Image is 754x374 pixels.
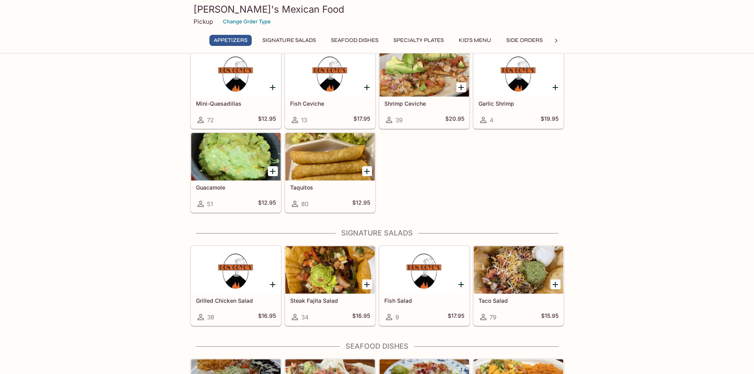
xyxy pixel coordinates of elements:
[191,133,281,213] a: Guacamole51$12.95
[191,133,281,180] div: Guacamole
[268,82,278,92] button: Add Mini-Quesadillas
[456,279,466,289] button: Add Fish Salad
[456,82,466,92] button: Add Shrimp Ceviche
[362,82,372,92] button: Add Fish Ceviche
[541,312,558,322] h5: $15.95
[219,15,274,28] button: Change Order Type
[207,313,214,321] span: 38
[285,133,375,213] a: Taquitos80$12.95
[258,35,320,46] button: Signature Salads
[379,49,469,129] a: Shrimp Ceviche39$20.95
[379,246,469,326] a: Fish Salad9$17.95
[353,115,370,125] h5: $17.95
[395,116,403,124] span: 39
[352,312,370,322] h5: $16.95
[301,116,307,124] span: 13
[209,35,252,46] button: Appetizers
[285,246,375,294] div: Steak Fajita Salad
[301,200,308,208] span: 80
[290,100,370,107] h5: Fish Ceviche
[384,100,464,107] h5: Shrimp Ceviche
[258,312,276,322] h5: $16.95
[384,297,464,304] h5: Fish Salad
[541,115,558,125] h5: $19.95
[190,342,564,351] h4: Seafood Dishes
[474,246,563,294] div: Taco Salad
[490,116,494,124] span: 4
[191,246,281,294] div: Grilled Chicken Salad
[473,246,564,326] a: Taco Salad79$15.95
[196,100,276,107] h5: Mini-Quesadillas
[191,49,281,129] a: Mini-Quesadillas72$12.95
[194,18,213,25] p: Pickup
[389,35,448,46] button: Specialty Plates
[551,82,560,92] button: Add Garlic Shrimp
[362,166,372,176] button: Add Taquitos
[268,279,278,289] button: Add Grilled Chicken Salad
[352,199,370,209] h5: $12.95
[258,199,276,209] h5: $12.95
[196,297,276,304] h5: Grilled Chicken Salad
[380,49,469,97] div: Shrimp Ceviche
[490,313,496,321] span: 79
[327,35,383,46] button: Seafood Dishes
[502,35,547,46] button: Side Orders
[285,133,375,180] div: Taquitos
[191,49,281,97] div: Mini-Quesadillas
[474,49,563,97] div: Garlic Shrimp
[301,313,309,321] span: 34
[290,184,370,191] h5: Taquitos
[445,115,464,125] h5: $20.95
[196,184,276,191] h5: Guacamole
[290,297,370,304] h5: Steak Fajita Salad
[551,279,560,289] button: Add Taco Salad
[194,3,561,15] h3: [PERSON_NAME]'s Mexican Food
[448,312,464,322] h5: $17.95
[285,246,375,326] a: Steak Fajita Salad34$16.95
[268,166,278,176] button: Add Guacamole
[207,116,214,124] span: 72
[191,246,281,326] a: Grilled Chicken Salad38$16.95
[380,246,469,294] div: Fish Salad
[473,49,564,129] a: Garlic Shrimp4$19.95
[454,35,496,46] button: Kid's Menu
[190,229,564,237] h4: Signature Salads
[479,297,558,304] h5: Taco Salad
[285,49,375,97] div: Fish Ceviche
[207,200,213,208] span: 51
[395,313,399,321] span: 9
[362,279,372,289] button: Add Steak Fajita Salad
[479,100,558,107] h5: Garlic Shrimp
[285,49,375,129] a: Fish Ceviche13$17.95
[258,115,276,125] h5: $12.95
